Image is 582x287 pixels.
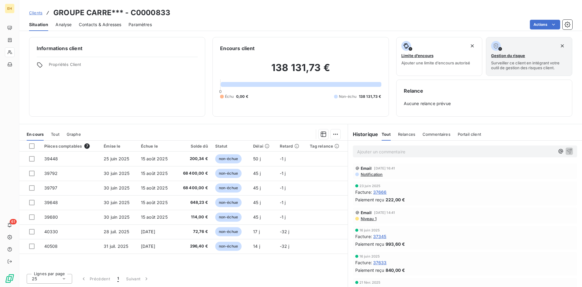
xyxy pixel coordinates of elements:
[382,132,391,137] span: Tout
[32,276,37,282] span: 25
[404,87,565,94] h6: Relance
[27,132,44,137] span: En cours
[355,233,372,240] span: Facture :
[280,200,286,205] span: -1 j
[104,185,129,190] span: 30 juin 2025
[44,229,58,234] span: 40330
[253,144,273,149] div: Délai
[141,156,168,161] span: 15 août 2025
[37,45,198,52] h6: Informations client
[29,10,42,15] span: Clients
[5,274,15,283] img: Logo LeanPay
[360,172,383,177] span: Notification
[386,267,405,273] span: 840,00 €
[360,184,381,188] span: 23 juin 2025
[401,60,470,65] span: Ajouter une limite d’encours autorisé
[360,228,380,232] span: 16 juin 2025
[215,198,242,207] span: non-échue
[215,169,242,178] span: non-échue
[386,241,405,247] span: 993,60 €
[141,229,155,234] span: [DATE]
[359,94,381,99] span: 138 131,73 €
[374,211,395,214] span: [DATE] 14:41
[44,200,58,205] span: 39648
[141,244,155,249] span: [DATE]
[396,37,483,76] button: Limite d’encoursAjouter une limite d’encours autorisé
[458,132,481,137] span: Portail client
[491,53,525,58] span: Gestion du risque
[84,143,90,149] span: 7
[67,132,81,137] span: Graphe
[355,189,372,195] span: Facture :
[122,272,153,285] button: Suivant
[355,267,384,273] span: Paiement reçu
[253,229,260,234] span: 17 j
[179,170,208,176] span: 68 400,00 €
[215,183,242,193] span: non-échue
[104,144,134,149] div: Émise le
[373,233,386,240] span: 37345
[104,214,129,220] span: 30 juin 2025
[179,214,208,220] span: 114,00 €
[280,156,286,161] span: -1 j
[215,154,242,163] span: non-échue
[55,22,72,28] span: Analyse
[179,229,208,235] span: 72,76 €
[179,156,208,162] span: 200,34 €
[104,156,129,161] span: 25 juin 2025
[404,101,565,107] span: Aucune relance prévue
[215,144,246,149] div: Statut
[339,94,356,99] span: Non-échu
[253,171,261,176] span: 45 j
[373,259,387,266] span: 37633
[225,94,234,99] span: Échu
[280,185,286,190] span: -1 j
[77,272,114,285] button: Précédent
[280,229,289,234] span: -32 j
[253,244,260,249] span: 14 j
[280,214,286,220] span: -1 j
[253,214,261,220] span: 45 j
[44,143,97,149] div: Pièces comptables
[486,37,572,76] button: Gestion du risqueSurveiller ce client en intégrant votre outil de gestion des risques client.
[215,242,242,251] span: non-échue
[220,45,255,52] h6: Encours client
[355,196,384,203] span: Paiement reçu
[44,156,58,161] span: 39448
[29,10,42,16] a: Clients
[44,244,58,249] span: 40508
[360,216,376,221] span: Niveau 1
[44,185,58,190] span: 39797
[10,219,17,224] span: 61
[53,7,170,18] h3: GROUPE CARRE*** - C0000833
[117,276,119,282] span: 1
[179,200,208,206] span: 648,23 €
[104,171,129,176] span: 30 juin 2025
[561,266,576,281] iframe: Intercom live chat
[179,243,208,249] span: 296,40 €
[253,200,261,205] span: 45 j
[44,214,58,220] span: 39680
[141,214,168,220] span: 15 août 2025
[386,196,405,203] span: 222,00 €
[373,189,387,195] span: 37666
[141,171,168,176] span: 15 août 2025
[253,185,261,190] span: 45 j
[219,89,222,94] span: 0
[236,94,248,99] span: 0,00 €
[280,171,286,176] span: -1 j
[51,132,59,137] span: Tout
[401,53,433,58] span: Limite d’encours
[215,227,242,236] span: non-échue
[114,272,122,285] button: 1
[348,131,378,138] h6: Historique
[530,20,560,29] button: Actions
[79,22,121,28] span: Contacts & Adresses
[141,200,168,205] span: 15 août 2025
[141,185,168,190] span: 15 août 2025
[491,60,567,70] span: Surveiller ce client en intégrant votre outil de gestion des risques client.
[104,244,128,249] span: 31 juil. 2025
[280,244,289,249] span: -32 j
[141,144,172,149] div: Échue le
[215,213,242,222] span: non-échue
